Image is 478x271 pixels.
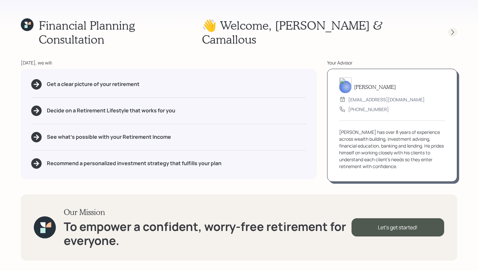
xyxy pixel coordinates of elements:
[339,129,445,170] div: [PERSON_NAME] has over 8 years of experience across wealth building, investment advising, financi...
[39,18,202,46] h1: Financial Planning Consultation
[327,59,457,66] div: Your Advisor
[352,218,444,236] div: Let's get started!
[47,107,175,114] h5: Decide on a Retirement Lifestyle that works for you
[21,59,317,66] div: [DATE], we will:
[64,207,352,217] h3: Our Mission
[47,134,171,140] h5: See what's possible with your Retirement Income
[348,106,389,113] div: [PHONE_NUMBER]
[47,160,221,166] h5: Recommend a personalized investment strategy that fulfills your plan
[202,18,436,46] h1: 👋 Welcome , [PERSON_NAME] & Camallous
[354,84,396,90] h5: [PERSON_NAME]
[339,78,352,93] img: james-distasi-headshot.png
[47,81,139,87] h5: Get a clear picture of your retirement
[348,96,425,103] div: [EMAIL_ADDRESS][DOMAIN_NAME]
[64,220,352,248] h1: To empower a confident, worry-free retirement for everyone.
